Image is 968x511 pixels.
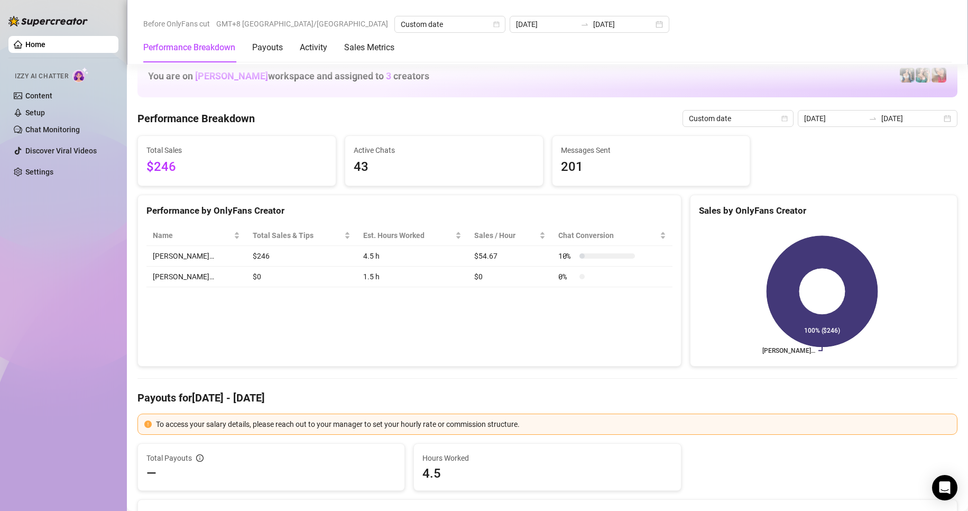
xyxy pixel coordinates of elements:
[146,465,156,482] span: —
[25,108,45,117] a: Setup
[156,418,951,430] div: To access your salary details, please reach out to your manager to set your hourly rate or commis...
[246,246,357,267] td: $246
[762,347,815,354] text: [PERSON_NAME]…
[474,230,537,241] span: Sales / Hour
[493,21,500,28] span: calendar
[25,147,97,155] a: Discover Viral Videos
[932,68,946,83] img: Vanessa
[869,114,877,123] span: swap-right
[357,267,468,287] td: 1.5 h
[146,225,246,246] th: Name
[137,111,255,126] h4: Performance Breakdown
[561,157,742,177] span: 201
[146,267,246,287] td: [PERSON_NAME]…
[558,230,658,241] span: Chat Conversion
[580,20,589,29] span: swap-right
[144,421,152,428] span: exclamation-circle
[216,16,388,32] span: GMT+8 [GEOGRAPHIC_DATA]/[GEOGRAPHIC_DATA]
[8,16,88,26] img: logo-BBDzfeDw.svg
[143,16,210,32] span: Before OnlyFans cut
[580,20,589,29] span: to
[146,204,672,218] div: Performance by OnlyFans Creator
[354,157,534,177] span: 43
[468,246,552,267] td: $54.67
[781,115,788,122] span: calendar
[804,113,864,124] input: Start date
[357,246,468,267] td: 4.5 h
[386,70,391,81] span: 3
[25,168,53,176] a: Settings
[25,92,52,100] a: Content
[146,157,327,177] span: $246
[15,71,68,81] span: Izzy AI Chatter
[252,41,283,54] div: Payouts
[72,67,89,83] img: AI Chatter
[869,114,877,123] span: to
[195,70,268,81] span: [PERSON_NAME]
[593,19,653,30] input: End date
[25,40,45,49] a: Home
[146,246,246,267] td: [PERSON_NAME]…
[143,41,235,54] div: Performance Breakdown
[932,475,957,500] div: Open Intercom Messenger
[344,41,394,54] div: Sales Metrics
[246,225,357,246] th: Total Sales & Tips
[468,267,552,287] td: $0
[916,68,930,83] img: Zaddy
[558,250,575,262] span: 10 %
[148,70,429,82] h1: You are on workspace and assigned to creators
[363,230,453,241] div: Est. Hours Worked
[516,19,576,30] input: Start date
[561,144,742,156] span: Messages Sent
[558,271,575,282] span: 0 %
[468,225,552,246] th: Sales / Hour
[422,452,672,464] span: Hours Worked
[422,465,672,482] span: 4.5
[246,267,357,287] td: $0
[146,144,327,156] span: Total Sales
[354,144,534,156] span: Active Chats
[401,16,499,32] span: Custom date
[881,113,942,124] input: End date
[689,111,787,126] span: Custom date
[146,452,192,464] span: Total Payouts
[300,41,327,54] div: Activity
[900,68,915,83] img: Katy
[25,125,80,134] a: Chat Monitoring
[699,204,948,218] div: Sales by OnlyFans Creator
[153,230,232,241] span: Name
[253,230,342,241] span: Total Sales & Tips
[137,390,957,405] h4: Payouts for [DATE] - [DATE]
[552,225,672,246] th: Chat Conversion
[196,454,204,462] span: info-circle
